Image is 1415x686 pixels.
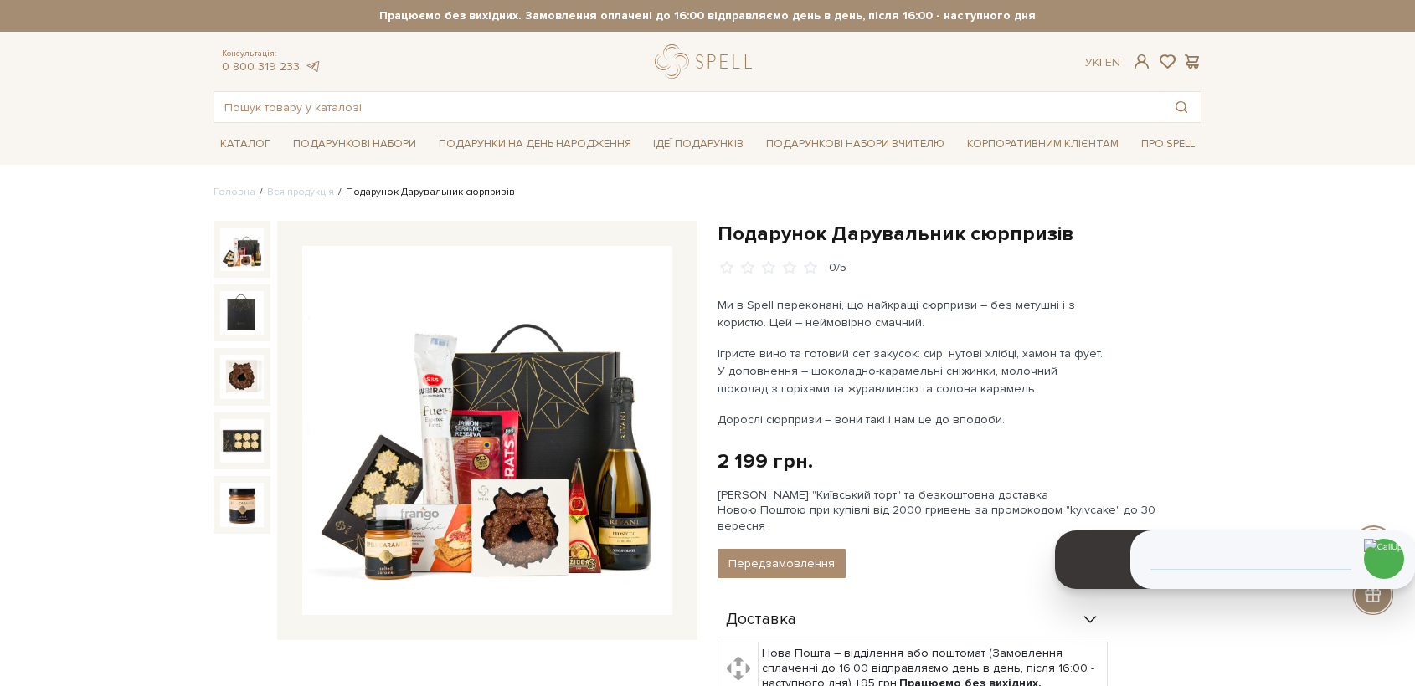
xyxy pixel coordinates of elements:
[718,296,1110,331] p: Ми в Spell переконані, що найкращі сюрпризи – без метушні і з користю. Цей – неймовірно смачний.
[718,221,1201,247] h1: Подарунок Дарувальник сюрпризів
[718,549,846,578] button: Передзамовлення
[718,448,813,474] div: 2 199 грн.
[1085,55,1120,70] div: Ук
[646,131,750,157] a: Ідеї подарунків
[286,131,423,157] a: Подарункові набори
[302,246,672,616] img: Подарунок Дарувальник сюрпризів
[214,131,277,157] a: Каталог
[1105,55,1120,69] a: En
[718,345,1110,397] p: Ігристе вино та готовий сет закусок: сир, нутові хлібці, хамон та фует. У доповнення – шоколадно-...
[214,92,1162,122] input: Пошук товару у каталозі
[222,59,300,74] a: 0 800 319 233
[214,186,255,198] a: Головна
[726,612,796,627] span: Доставка
[220,419,264,463] img: Подарунок Дарувальник сюрпризів
[304,59,321,74] a: telegram
[220,483,264,526] img: Подарунок Дарувальник сюрпризів
[718,488,1201,534] div: [PERSON_NAME] "Київський торт" та безкоштовна доставка Новою Поштою при купівлі від 2000 гривень ...
[759,130,951,158] a: Подарункові набори Вчителю
[267,186,334,198] a: Вся продукція
[220,291,264,335] img: Подарунок Дарувальник сюрпризів
[220,355,264,398] img: Подарунок Дарувальник сюрпризів
[655,44,759,79] a: logo
[222,49,321,59] span: Консультація:
[432,131,638,157] a: Подарунки на День народження
[1135,131,1201,157] a: Про Spell
[334,185,515,200] li: Подарунок Дарувальник сюрпризів
[960,131,1125,157] a: Корпоративним клієнтам
[829,260,846,276] div: 0/5
[214,8,1201,23] strong: Працюємо без вихідних. Замовлення оплачені до 16:00 відправляємо день в день, після 16:00 - насту...
[1099,55,1102,69] span: |
[1162,92,1201,122] button: Пошук товару у каталозі
[220,228,264,271] img: Подарунок Дарувальник сюрпризів
[718,411,1110,428] p: Дорослі сюрпризи – вони такі і нам це до вподоби.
